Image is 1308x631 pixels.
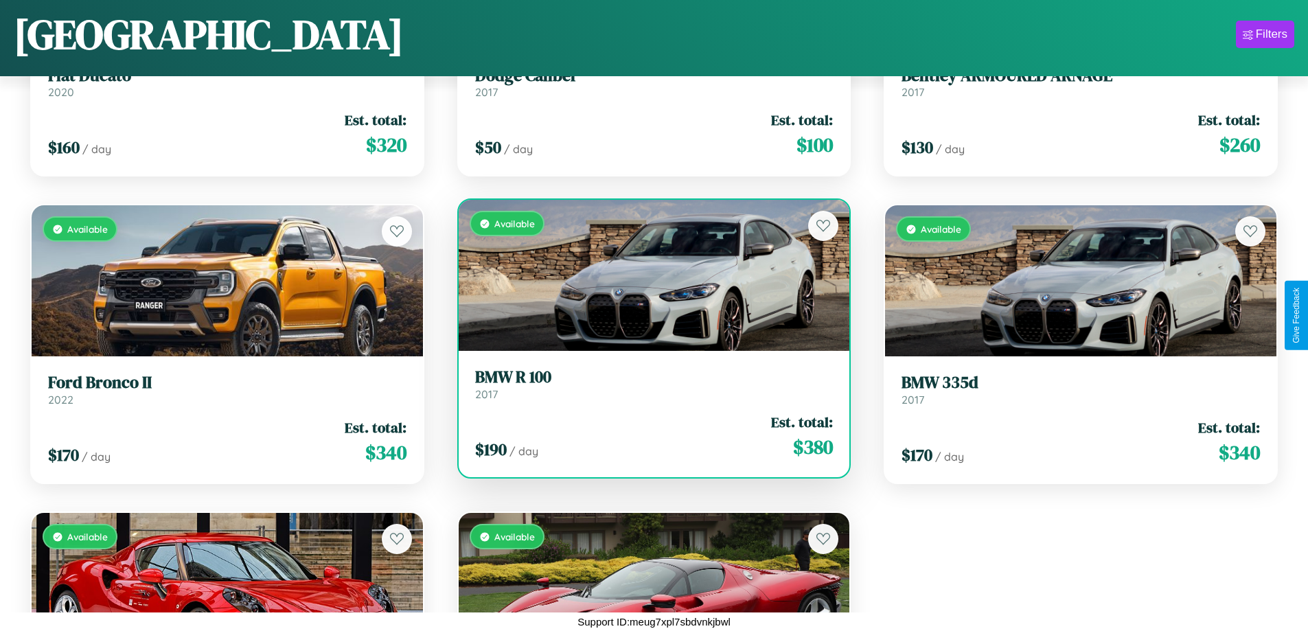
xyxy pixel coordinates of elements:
span: Est. total: [1198,417,1260,437]
span: 2017 [475,85,498,99]
span: Available [494,218,535,229]
span: / day [936,142,965,156]
span: 2020 [48,85,74,99]
button: Filters [1236,21,1294,48]
span: Available [67,223,108,235]
span: $ 170 [48,444,79,466]
span: / day [504,142,533,156]
p: Support ID: meug7xpl7sbdvnkjbwl [577,612,731,631]
span: $ 340 [365,439,406,466]
span: $ 170 [902,444,932,466]
span: / day [935,450,964,463]
span: $ 100 [796,131,833,159]
span: $ 380 [793,433,833,461]
span: $ 160 [48,136,80,159]
h1: [GEOGRAPHIC_DATA] [14,6,404,62]
span: 2017 [475,387,498,401]
span: 2022 [48,393,73,406]
a: BMW 335d2017 [902,373,1260,406]
span: $ 130 [902,136,933,159]
span: $ 50 [475,136,501,159]
span: Est. total: [345,110,406,130]
span: $ 320 [366,131,406,159]
a: Fiat Ducato2020 [48,66,406,100]
span: Available [67,531,108,542]
span: Est. total: [771,110,833,130]
h3: Ford Bronco II [48,373,406,393]
div: Give Feedback [1292,288,1301,343]
a: Bentley ARMOURED ARNAGE2017 [902,66,1260,100]
a: BMW R 1002017 [475,367,834,401]
a: Ford Bronco II2022 [48,373,406,406]
span: $ 340 [1219,439,1260,466]
span: $ 190 [475,438,507,461]
h3: BMW R 100 [475,367,834,387]
span: Available [921,223,961,235]
span: Est. total: [1198,110,1260,130]
div: Filters [1256,27,1287,41]
span: Est. total: [771,412,833,432]
span: / day [82,142,111,156]
span: Est. total: [345,417,406,437]
span: 2017 [902,85,924,99]
h3: Bentley ARMOURED ARNAGE [902,66,1260,86]
a: Dodge Caliber2017 [475,66,834,100]
span: 2017 [902,393,924,406]
h3: BMW 335d [902,373,1260,393]
span: / day [82,450,111,463]
span: $ 260 [1219,131,1260,159]
span: / day [509,444,538,458]
span: Available [494,531,535,542]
